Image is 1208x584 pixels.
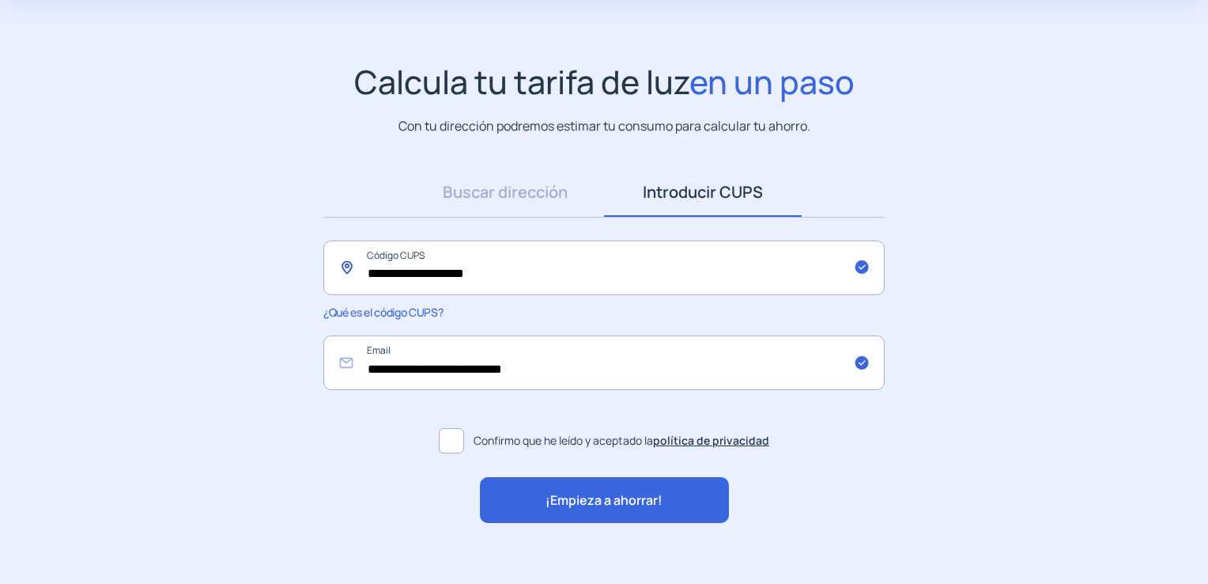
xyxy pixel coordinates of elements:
[653,433,769,448] a: política de privacidad
[323,305,443,320] span: ¿Qué es el código CUPS?
[354,63,855,101] h1: Calcula tu tarifa de luz
[604,168,802,217] a: Introducir CUPS
[474,432,769,449] span: Confirmo que he leído y aceptado la
[545,491,663,511] span: ¡Empieza a ahorrar!
[398,116,810,136] p: Con tu dirección podremos estimar tu consumo para calcular tu ahorro.
[689,59,855,104] span: en un paso
[406,168,604,217] a: Buscar dirección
